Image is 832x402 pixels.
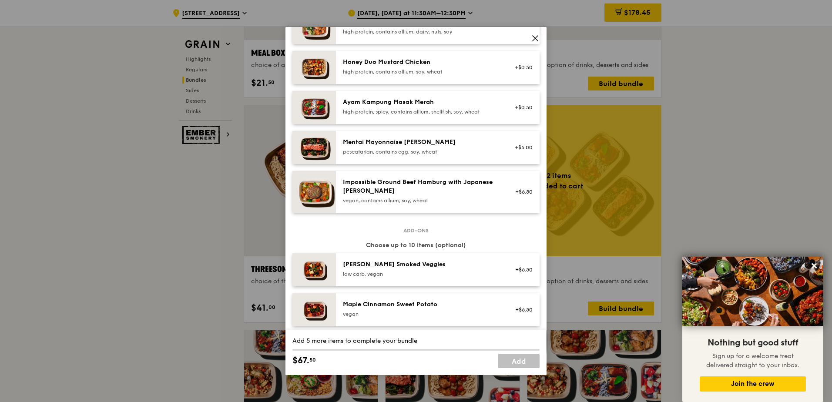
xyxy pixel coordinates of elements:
[510,266,533,273] div: +$6.50
[510,306,533,313] div: +$6.50
[510,188,533,195] div: +$6.50
[292,11,336,44] img: daily_normal_HORZ-Grilled-Farm-Fresh-Chicken.jpg
[708,338,798,348] span: Nothing but good stuff
[706,352,799,369] span: Sign up for a welcome treat delivered straight to your inbox.
[343,108,499,115] div: high protein, spicy, contains allium, shellfish, soy, wheat
[343,58,499,67] div: Honey Duo Mustard Chicken
[292,171,336,213] img: daily_normal_HORZ-Impossible-Hamburg-With-Japanese-Curry.jpg
[682,257,823,326] img: DSC07876-Edit02-Large.jpeg
[498,354,540,368] a: Add
[343,300,499,309] div: Maple Cinnamon Sweet Potato
[343,98,499,107] div: Ayam Kampung Masak Merah
[343,178,499,195] div: Impossible Ground Beef Hamburg with Japanese [PERSON_NAME]
[343,311,499,318] div: vegan
[292,131,336,164] img: daily_normal_Mentai-Mayonnaise-Aburi-Salmon-HORZ.jpg
[510,144,533,151] div: +$5.00
[343,68,499,75] div: high protein, contains allium, soy, wheat
[292,241,540,250] div: Choose up to 10 items (optional)
[292,51,336,84] img: daily_normal_Honey_Duo_Mustard_Chicken__Horizontal_.jpg
[510,64,533,71] div: +$0.50
[700,376,806,392] button: Join the crew
[343,260,499,269] div: [PERSON_NAME] Smoked Veggies
[309,356,316,363] span: 50
[807,259,821,273] button: Close
[343,271,499,278] div: low carb, vegan
[292,293,336,326] img: daily_normal_Maple_Cinnamon_Sweet_Potato__Horizontal_.jpg
[343,197,499,204] div: vegan, contains allium, soy, wheat
[292,91,336,124] img: daily_normal_Ayam_Kampung_Masak_Merah_Horizontal_.jpg
[343,28,499,35] div: high protein, contains allium, dairy, nuts, soy
[292,337,540,345] div: Add 5 more items to complete your bundle
[292,253,336,286] img: daily_normal_Thyme-Rosemary-Zucchini-HORZ.jpg
[510,104,533,111] div: +$0.50
[343,148,499,155] div: pescatarian, contains egg, soy, wheat
[400,227,432,234] span: Add-ons
[343,138,499,147] div: Mentai Mayonnaise [PERSON_NAME]
[292,354,309,367] span: $67.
